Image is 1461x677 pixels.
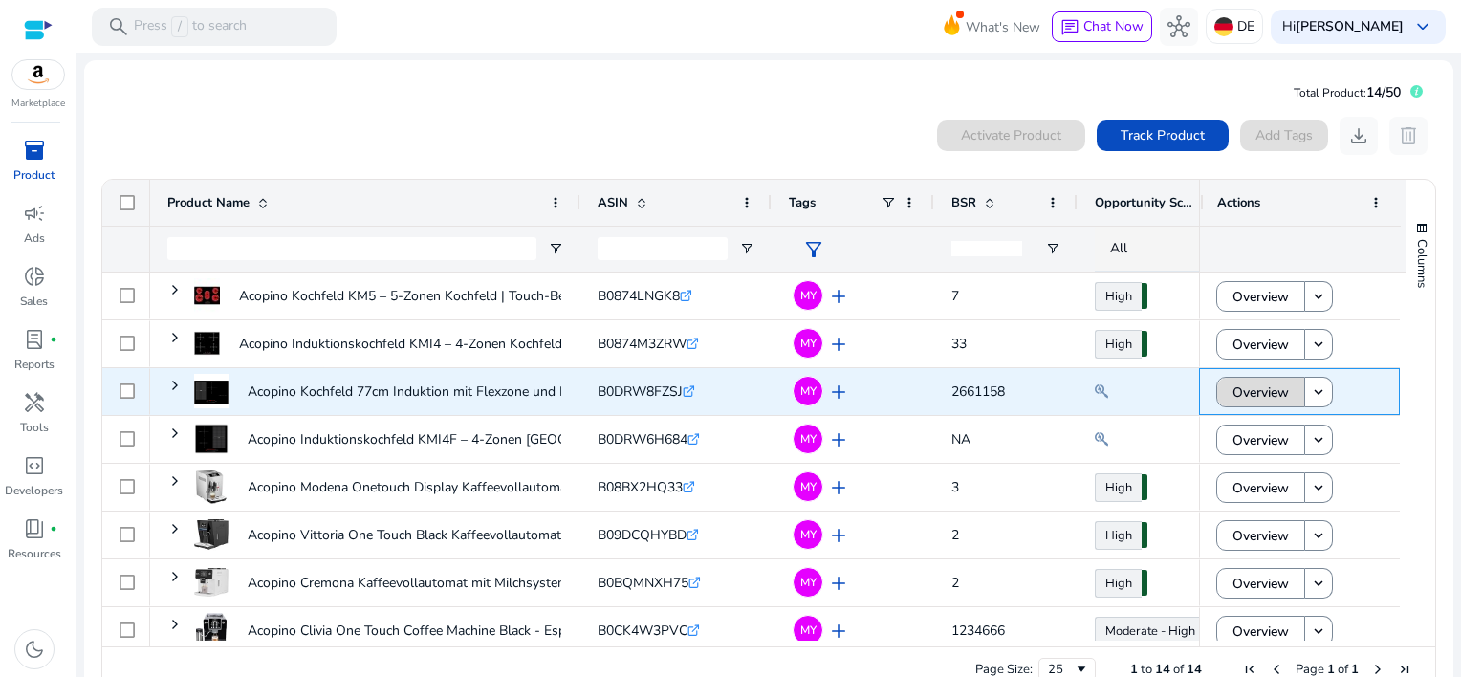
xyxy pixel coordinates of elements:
span: 2 [951,526,959,544]
mat-icon: keyboard_arrow_down [1310,288,1327,305]
input: Product Name Filter Input [167,237,536,260]
span: 14/50 [1366,83,1401,101]
p: Hi [1282,20,1404,33]
span: 85.13 [1142,331,1147,357]
span: MY [800,433,817,445]
span: 95.63 [1142,522,1147,548]
span: Columns [1413,239,1430,288]
span: MY [800,577,817,588]
span: Track Product [1121,125,1205,145]
span: 33 [951,335,967,353]
span: add [827,620,850,643]
button: Open Filter Menu [1045,241,1060,256]
img: de.svg [1214,17,1233,36]
span: Chat Now [1083,17,1144,35]
span: MY [800,385,817,397]
button: Overview [1216,377,1305,407]
span: filter_alt [802,238,825,261]
button: Open Filter Menu [548,241,563,256]
img: 412xE5tPVLL._AC_SR38,50_.jpg [194,278,220,313]
span: 87.22 [1142,283,1147,309]
p: Press to search [134,16,247,37]
b: [PERSON_NAME] [1296,17,1404,35]
div: Previous Page [1269,662,1284,677]
div: Last Page [1397,662,1412,677]
mat-icon: keyboard_arrow_down [1310,527,1327,544]
span: code_blocks [23,454,46,477]
span: campaign [23,202,46,225]
img: amazon.svg [12,60,64,89]
span: add [827,524,850,547]
span: Overview [1232,516,1289,556]
span: fiber_manual_record [50,525,57,533]
a: High [1095,473,1142,502]
span: dark_mode [23,638,46,661]
button: Overview [1216,281,1305,312]
span: Actions [1217,194,1260,211]
button: download [1340,117,1378,155]
input: ASIN Filter Input [598,237,728,260]
span: B0874M3ZRW [598,335,687,353]
span: B0DRW8FZSJ [598,382,683,401]
span: Overview [1232,612,1289,651]
span: Overview [1232,469,1289,508]
a: High [1095,521,1142,550]
span: add [827,428,850,451]
img: 41nD7rIoUKL._AC_US100_.jpg [194,613,229,647]
button: Overview [1216,568,1305,599]
a: High [1095,282,1142,311]
span: B08BX2HQ33 [598,478,683,496]
button: Overview [1216,616,1305,646]
span: add [827,476,850,499]
span: All [1110,239,1127,257]
span: search [107,15,130,38]
button: Open Filter Menu [739,241,754,256]
span: B0CK4W3PVC [598,622,687,640]
button: Overview [1216,520,1305,551]
span: add [827,381,850,404]
span: hub [1167,15,1190,38]
img: 31fTH2pTj1L._AC_SR38,50_.jpg [194,326,220,360]
p: Developers [5,482,63,499]
span: 2661158 [951,382,1005,401]
span: B0874LNGK8 [598,287,680,305]
mat-icon: keyboard_arrow_down [1310,479,1327,496]
span: B0DRW6H684 [598,430,687,448]
span: MY [800,290,817,301]
span: Product Name [167,194,250,211]
button: hub [1160,8,1198,46]
p: Marketplace [11,97,65,111]
span: Overview [1232,564,1289,603]
span: download [1347,124,1370,147]
p: Resources [8,545,61,562]
img: 31aLTZjMJTL._AC_US100_.jpg [194,565,229,600]
p: Acopino Kochfeld 77cm Induktion mit Flexzone und Power Booster,... [248,372,661,411]
p: Acopino Vittoria One Touch Black Kaffeevollautomat & Espressomaschine... [248,515,697,555]
span: MY [800,338,817,349]
span: 95.63 [1142,570,1147,596]
span: MY [800,529,817,540]
span: Total Product: [1294,85,1366,100]
p: Acopino Induktionskochfeld KMI4 – 4-Zonen Kochfeld | Touch-Bedienung... [239,324,687,363]
p: Acopino Cremona Kaffeevollautomat mit Milchsystem – One Touch... [248,563,656,602]
span: MY [800,624,817,636]
p: Ads [24,229,45,247]
mat-icon: keyboard_arrow_down [1310,431,1327,448]
span: What's New [966,11,1040,44]
p: Acopino Modena Onetouch Display Kaffeevollautomat mit Milchsystem,... [248,468,685,507]
button: chatChat Now [1052,11,1152,42]
span: 3 [951,478,959,496]
a: High [1095,330,1142,359]
span: lab_profile [23,328,46,351]
button: Track Product [1097,120,1229,151]
p: Product [13,166,55,184]
mat-icon: keyboard_arrow_down [1310,383,1327,401]
span: add [827,572,850,595]
button: Overview [1216,329,1305,360]
img: 81+sNLsVHdL.jpg [194,374,229,408]
div: Next Page [1370,662,1385,677]
p: Sales [20,293,48,310]
span: inventory_2 [23,139,46,162]
span: 2 [951,574,959,592]
span: book_4 [23,517,46,540]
